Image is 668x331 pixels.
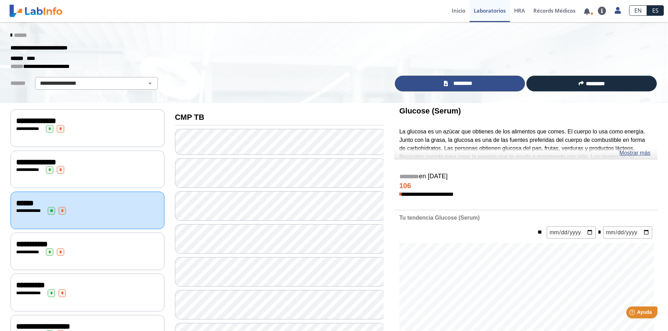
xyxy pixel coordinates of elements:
h5: en [DATE] [399,173,652,181]
b: Glucose (Serum) [399,106,461,115]
p: La glucosa es un azúcar que obtienes de los alimentos que comes. El cuerpo lo usa como energía. J... [399,127,652,178]
h4: 106 [399,182,652,190]
a: ES [647,5,664,16]
input: mm/dd/yyyy [547,226,596,239]
iframe: Help widget launcher [606,304,660,323]
input: mm/dd/yyyy [603,226,652,239]
b: CMP TB [175,113,204,122]
a: Mostrar más [619,149,650,157]
a: EN [629,5,647,16]
span: HRA [514,7,525,14]
b: Tu tendencia Glucose (Serum) [399,215,480,221]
